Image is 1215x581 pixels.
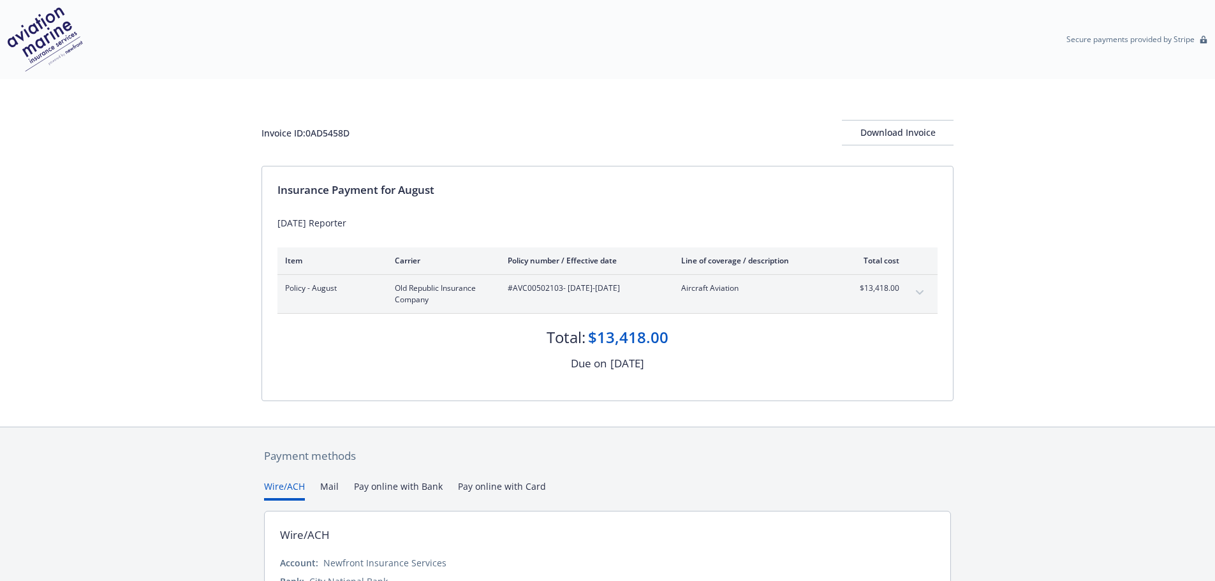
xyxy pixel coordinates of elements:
[681,283,831,294] span: Aircraft Aviation
[354,480,443,501] button: Pay online with Bank
[277,182,938,198] div: Insurance Payment for August
[395,283,487,305] span: Old Republic Insurance Company
[323,556,446,570] div: Newfront Insurance Services
[851,283,899,294] span: $13,418.00
[681,255,831,266] div: Line of coverage / description
[458,480,546,501] button: Pay online with Card
[264,448,951,464] div: Payment methods
[320,480,339,501] button: Mail
[280,556,318,570] div: Account:
[571,355,607,372] div: Due on
[1066,34,1195,45] p: Secure payments provided by Stripe
[842,120,954,145] button: Download Invoice
[264,480,305,501] button: Wire/ACH
[842,121,954,145] div: Download Invoice
[261,126,350,140] div: Invoice ID: 0AD5458D
[277,216,938,230] div: [DATE] Reporter
[280,527,330,543] div: Wire/ACH
[277,275,938,313] div: Policy - AugustOld Republic Insurance Company#AVC00502103- [DATE]-[DATE]Aircraft Aviation$13,418....
[285,255,374,266] div: Item
[588,327,668,348] div: $13,418.00
[610,355,644,372] div: [DATE]
[285,283,374,294] span: Policy - August
[508,283,661,294] span: #AVC00502103 - [DATE]-[DATE]
[395,255,487,266] div: Carrier
[909,283,930,303] button: expand content
[851,255,899,266] div: Total cost
[547,327,585,348] div: Total:
[508,255,661,266] div: Policy number / Effective date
